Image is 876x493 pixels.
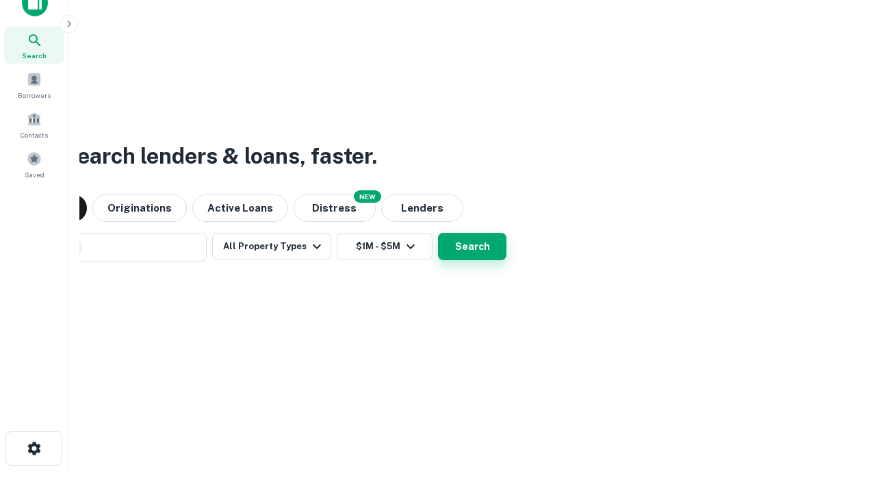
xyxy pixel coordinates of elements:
a: Contacts [4,106,64,143]
span: Borrowers [18,90,51,101]
button: $1M - $5M [337,233,433,260]
button: Search [438,233,506,260]
button: Lenders [381,194,463,222]
span: Contacts [21,129,48,140]
div: NEW [354,190,381,203]
a: Borrowers [4,66,64,103]
button: Originations [92,194,187,222]
a: Saved [4,146,64,183]
span: Saved [25,169,44,180]
button: Active Loans [192,194,288,222]
button: Search distressed loans with lien and other non-mortgage details. [294,194,376,222]
button: All Property Types [212,233,331,260]
iframe: Chat Widget [808,383,876,449]
a: Search [4,27,64,64]
h3: Search lenders & loans, faster. [62,140,377,173]
span: Search [22,50,47,61]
